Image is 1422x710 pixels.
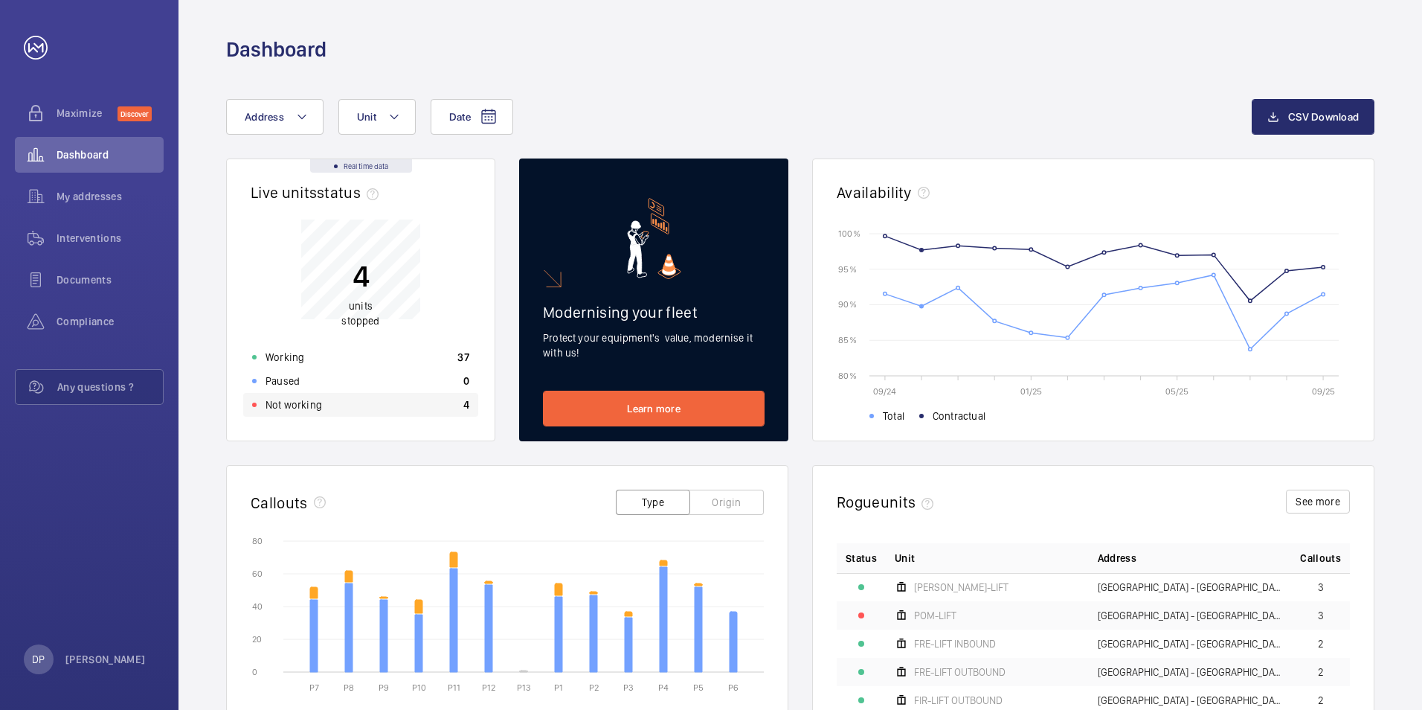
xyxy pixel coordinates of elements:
button: See more [1286,490,1350,514]
p: 4 [463,397,469,412]
text: 01/25 [1020,386,1042,397]
p: 37 [457,350,469,365]
text: P5 [693,682,704,693]
span: 2 [1318,695,1324,706]
text: P13 [517,682,531,693]
a: Learn more [543,391,765,426]
span: 2 [1318,639,1324,649]
span: units [881,493,940,511]
text: P3 [623,682,634,693]
h2: Live units [251,183,385,202]
text: P4 [658,682,669,693]
p: Status [846,551,877,566]
text: 100 % [838,228,860,238]
h2: Availability [837,183,912,202]
span: Maximize [57,106,118,121]
button: Unit [338,99,416,135]
text: 09/25 [1312,386,1335,397]
span: POM-LIFT [914,610,956,621]
text: 20 [252,634,262,645]
div: Real time data [310,159,412,173]
p: Working [266,350,304,365]
text: P6 [728,682,739,693]
h2: Modernising your fleet [543,303,765,322]
text: P10 [412,682,426,693]
text: 40 [252,601,263,612]
text: 85 % [838,335,857,345]
text: P8 [344,682,354,693]
span: FRE-LIFT INBOUND [914,639,996,649]
img: marketing-card.svg [627,198,681,279]
span: 2 [1318,667,1324,677]
span: My addresses [57,189,164,204]
h2: Callouts [251,493,308,512]
span: [GEOGRAPHIC_DATA] - [GEOGRAPHIC_DATA], [1098,667,1283,677]
p: units [341,298,379,328]
span: [GEOGRAPHIC_DATA] - [GEOGRAPHIC_DATA], [1098,695,1283,706]
span: status [317,183,385,202]
span: Discover [118,106,152,121]
p: 0 [463,374,469,388]
span: 3 [1318,610,1324,621]
span: [PERSON_NAME]-LIFT [914,582,1008,592]
button: Type [616,490,690,515]
span: 3 [1318,582,1324,592]
text: 95 % [838,263,857,274]
span: [GEOGRAPHIC_DATA] - [GEOGRAPHIC_DATA], [1098,639,1283,649]
p: Protect your equipment's value, modernise it with us! [543,330,765,360]
button: Address [226,99,324,135]
text: 60 [252,569,263,579]
span: stopped [341,315,379,327]
span: Callouts [1300,551,1341,566]
p: Not working [266,397,322,412]
button: CSV Download [1252,99,1374,135]
text: P9 [379,682,389,693]
span: Any questions ? [57,380,163,394]
text: 09/24 [873,386,896,397]
p: 4 [341,258,379,295]
span: Documents [57,272,164,287]
h2: Rogue [837,493,939,511]
span: Unit [895,551,915,566]
span: Contractual [933,409,985,423]
text: 0 [252,667,257,677]
span: Unit [357,111,376,123]
span: [GEOGRAPHIC_DATA] - [GEOGRAPHIC_DATA], [1098,582,1283,592]
text: 80 % [838,370,857,380]
text: 80 [252,536,263,546]
span: FIR-LIFT OUTBOUND [914,695,1003,706]
p: [PERSON_NAME] [65,652,146,667]
text: 90 % [838,299,857,310]
text: 05/25 [1165,386,1188,397]
button: Date [431,99,513,135]
text: P12 [482,682,495,693]
p: Paused [266,374,300,388]
text: P11 [448,682,460,693]
text: P2 [589,682,599,693]
span: Dashboard [57,147,164,162]
span: FRE-LIFT OUTBOUND [914,667,1006,677]
span: Total [883,409,904,423]
button: Origin [689,490,764,515]
p: DP [32,652,45,667]
span: CSV Download [1288,111,1359,123]
span: Address [245,111,284,123]
span: Address [1098,551,1136,566]
span: Interventions [57,231,164,246]
text: P1 [554,682,563,693]
span: Compliance [57,314,164,329]
span: [GEOGRAPHIC_DATA] - [GEOGRAPHIC_DATA], [1098,610,1283,621]
span: Date [449,111,471,123]
text: P7 [309,682,319,693]
h1: Dashboard [226,36,326,63]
